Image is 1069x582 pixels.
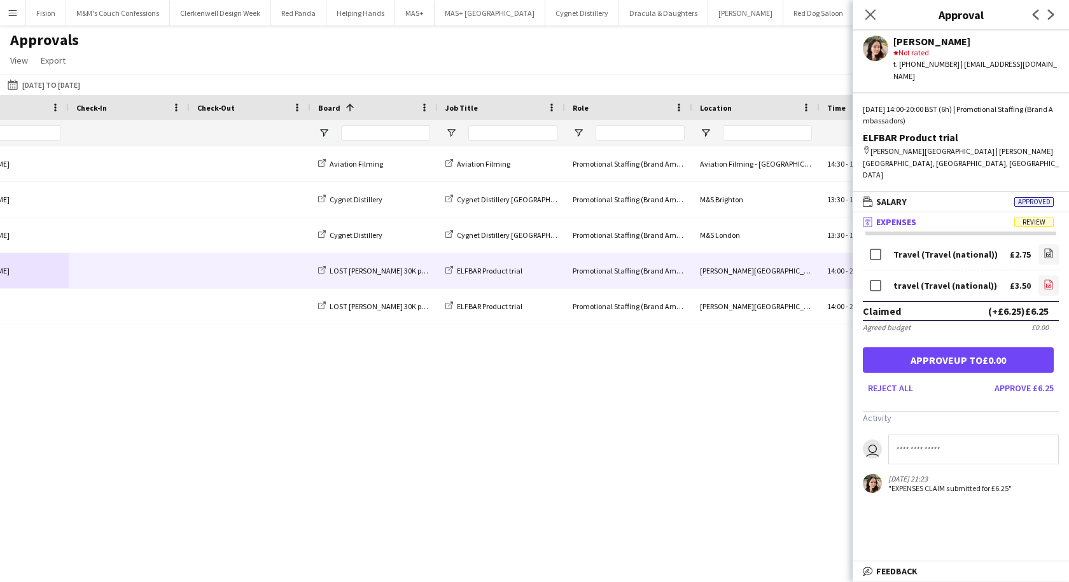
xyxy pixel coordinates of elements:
a: ELFBAR Product trial [445,266,522,275]
div: Promotional Staffing (Brand Ambassadors) [565,253,692,288]
input: Job Title Filter Input [468,125,557,141]
span: Salary [876,196,907,207]
a: Cygnet Distillery [GEOGRAPHIC_DATA] [445,230,581,240]
div: "EXPENSES CLAIM submitted for £6.25" [888,483,1012,493]
a: Cygnet Distillery [318,230,382,240]
div: [PERSON_NAME][GEOGRAPHIC_DATA] [692,253,820,288]
span: Cygnet Distillery [330,230,382,240]
a: Export [36,52,71,69]
button: Helping Hands [326,1,395,25]
span: Aviation Filming [330,159,383,169]
span: 20:00 [849,266,867,275]
span: Check-Out [197,103,235,113]
input: Role Filter Input [596,125,685,141]
div: Aviation Filming - [GEOGRAPHIC_DATA] [692,146,820,181]
button: Open Filter Menu [700,127,711,139]
div: £0.00 [1031,322,1049,332]
button: Reject all [863,378,918,398]
div: ELFBAR Product trial [863,132,1059,143]
button: Approve £6.25 [989,378,1059,398]
mat-expansion-panel-header: Feedback [853,562,1069,581]
div: t. [PHONE_NUMBER] | [EMAIL_ADDRESS][DOMAIN_NAME] [893,59,1059,81]
div: [DATE] 21:23 [888,474,1012,483]
input: Location Filter Input [723,125,812,141]
span: 14:00 [827,301,844,311]
span: Approved [1014,197,1054,207]
button: M&M's Couch Confessions [66,1,170,25]
span: Cygnet Distillery [330,195,382,204]
div: [DATE] 14:00-20:00 BST (6h) | Promotional Staffing (Brand Ambassadors) [863,104,1059,127]
span: ELFBAR Product trial [457,301,522,311]
div: Promotional Staffing (Brand Ambassadors) [565,218,692,253]
button: Clerkenwell Design Week [170,1,271,25]
button: Cygnet Distillery [545,1,619,25]
button: Approveup to£0.00 [863,347,1054,373]
div: [PERSON_NAME][GEOGRAPHIC_DATA] [692,289,820,324]
span: 18:30 [849,230,867,240]
div: Claimed [863,305,901,317]
a: LOST [PERSON_NAME] 30K product trial [318,266,458,275]
a: ELFBAR Product trial [445,301,522,311]
div: Promotional Staffing (Brand Ambassadors) [565,182,692,217]
h3: Activity [863,412,1059,424]
h3: Approval [853,6,1069,23]
span: - [846,301,848,311]
span: Check-In [76,103,107,113]
mat-expansion-panel-header: ExpensesReview [853,212,1069,232]
button: Red Dog Saloon [783,1,854,25]
span: - [846,195,848,204]
span: 18:30 [849,159,867,169]
button: Fision [26,1,66,25]
div: [PERSON_NAME][GEOGRAPHIC_DATA] | [PERSON_NAME][GEOGRAPHIC_DATA], [GEOGRAPHIC_DATA], [GEOGRAPHIC_D... [863,146,1059,181]
div: Promotional Staffing (Brand Ambassadors) [565,289,692,324]
button: [DATE] to [DATE] [5,77,83,92]
button: MAS+ [GEOGRAPHIC_DATA] [435,1,545,25]
span: Expenses [876,216,916,228]
span: Job Title [445,103,478,113]
input: Board Filter Input [341,125,430,141]
button: Dracula & Daughters [619,1,708,25]
span: 13:30 [827,195,844,204]
div: £2.75 [1010,250,1031,260]
button: Red Panda [271,1,326,25]
span: - [846,159,848,169]
div: [PERSON_NAME] [893,36,1059,47]
span: Feedback [876,565,918,577]
div: Promotional Staffing (Brand Ambassadors) [565,146,692,181]
div: M&S London [692,218,820,253]
div: £3.50 [1010,281,1031,291]
span: Board [318,103,340,113]
span: LOST [PERSON_NAME] 30K product trial [330,301,458,311]
div: Travel (Travel (national)) [893,250,998,260]
div: travel (Travel (national)) [893,281,997,291]
span: 14:00 [827,266,844,275]
button: Open Filter Menu [445,127,457,139]
div: ExpensesReview [853,232,1069,509]
span: Export [41,55,66,66]
button: [PERSON_NAME] [708,1,783,25]
span: Time [827,103,846,113]
a: Aviation Filming [318,159,383,169]
span: - [846,230,848,240]
a: LOST [PERSON_NAME] 30K product trial [318,301,458,311]
span: Cygnet Distillery [GEOGRAPHIC_DATA] [457,195,581,204]
button: Open Filter Menu [573,127,584,139]
a: Cygnet Distillery [GEOGRAPHIC_DATA] [445,195,581,204]
span: 18:30 [849,195,867,204]
div: (+£6.25) £6.25 [988,305,1049,317]
span: LOST [PERSON_NAME] 30K product trial [330,266,458,275]
div: Not rated [893,47,1059,59]
div: M&S Brighton [692,182,820,217]
span: Review [1014,218,1054,227]
div: Agreed budget [863,322,911,332]
span: Role [573,103,589,113]
span: ELFBAR Product trial [457,266,522,275]
span: 13:30 [827,230,844,240]
a: Cygnet Distillery [318,195,382,204]
span: 14:30 [827,159,844,169]
button: MAS+ [395,1,435,25]
span: Aviation Filming [457,159,510,169]
span: Location [700,103,732,113]
a: Aviation Filming [445,159,510,169]
a: View [5,52,33,69]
